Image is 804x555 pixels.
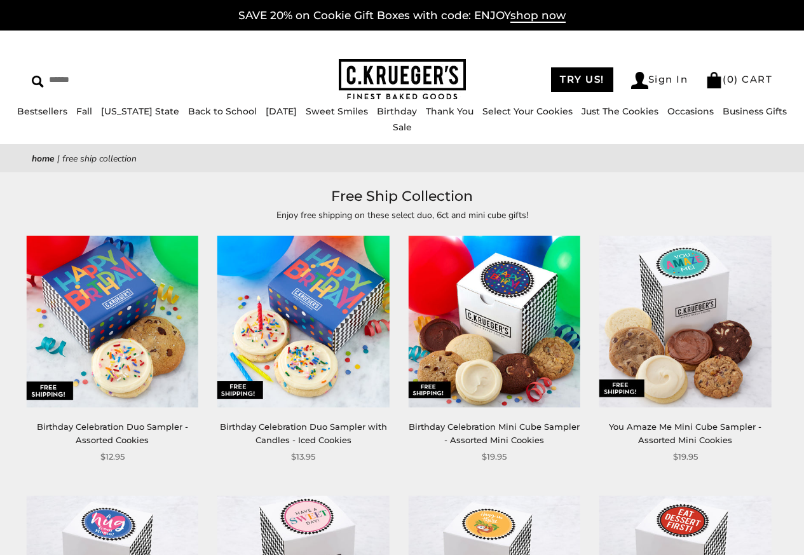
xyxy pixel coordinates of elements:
a: SAVE 20% on Cookie Gift Boxes with code: ENJOYshop now [238,9,566,23]
a: Back to School [188,106,257,117]
img: Birthday Celebration Duo Sampler - Assorted Cookies [27,236,198,408]
a: Birthday [377,106,417,117]
img: Bag [705,72,723,88]
a: Just The Cookies [582,106,658,117]
span: $19.95 [673,450,698,463]
span: Free Ship Collection [62,153,137,165]
a: [DATE] [266,106,297,117]
span: $19.95 [482,450,507,463]
img: Birthday Celebration Mini Cube Sampler - Assorted Mini Cookies [409,236,580,408]
a: Sale [393,121,412,133]
a: Birthday Celebration Mini Cube Sampler - Assorted Mini Cookies [409,421,580,445]
a: TRY US! [551,67,613,92]
a: Fall [76,106,92,117]
a: Occasions [667,106,714,117]
p: Enjoy free shipping on these select duo, 6ct and mini cube gifts! [110,208,695,223]
span: 0 [727,73,735,85]
a: Bestsellers [17,106,67,117]
a: Business Gifts [723,106,787,117]
nav: breadcrumbs [32,151,772,166]
img: Search [32,76,44,88]
h1: Free Ship Collection [51,185,753,208]
a: Birthday Celebration Duo Sampler with Candles - Iced Cookies [220,421,387,445]
span: shop now [510,9,566,23]
a: Thank You [426,106,474,117]
span: $12.95 [100,450,125,463]
a: Birthday Celebration Duo Sampler - Assorted Cookies [37,421,188,445]
img: C.KRUEGER'S [339,59,466,100]
a: Sign In [631,72,688,89]
a: Home [32,153,55,165]
img: Account [631,72,648,89]
a: You Amaze Me Mini Cube Sampler - Assorted Mini Cookies [609,421,761,445]
a: Select Your Cookies [482,106,573,117]
span: | [57,153,60,165]
a: [US_STATE] State [101,106,179,117]
a: Sweet Smiles [306,106,368,117]
input: Search [32,70,201,90]
img: You Amaze Me Mini Cube Sampler - Assorted Mini Cookies [599,236,771,408]
span: $13.95 [291,450,315,463]
a: (0) CART [705,73,772,85]
img: Birthday Celebration Duo Sampler with Candles - Iced Cookies [217,236,389,408]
